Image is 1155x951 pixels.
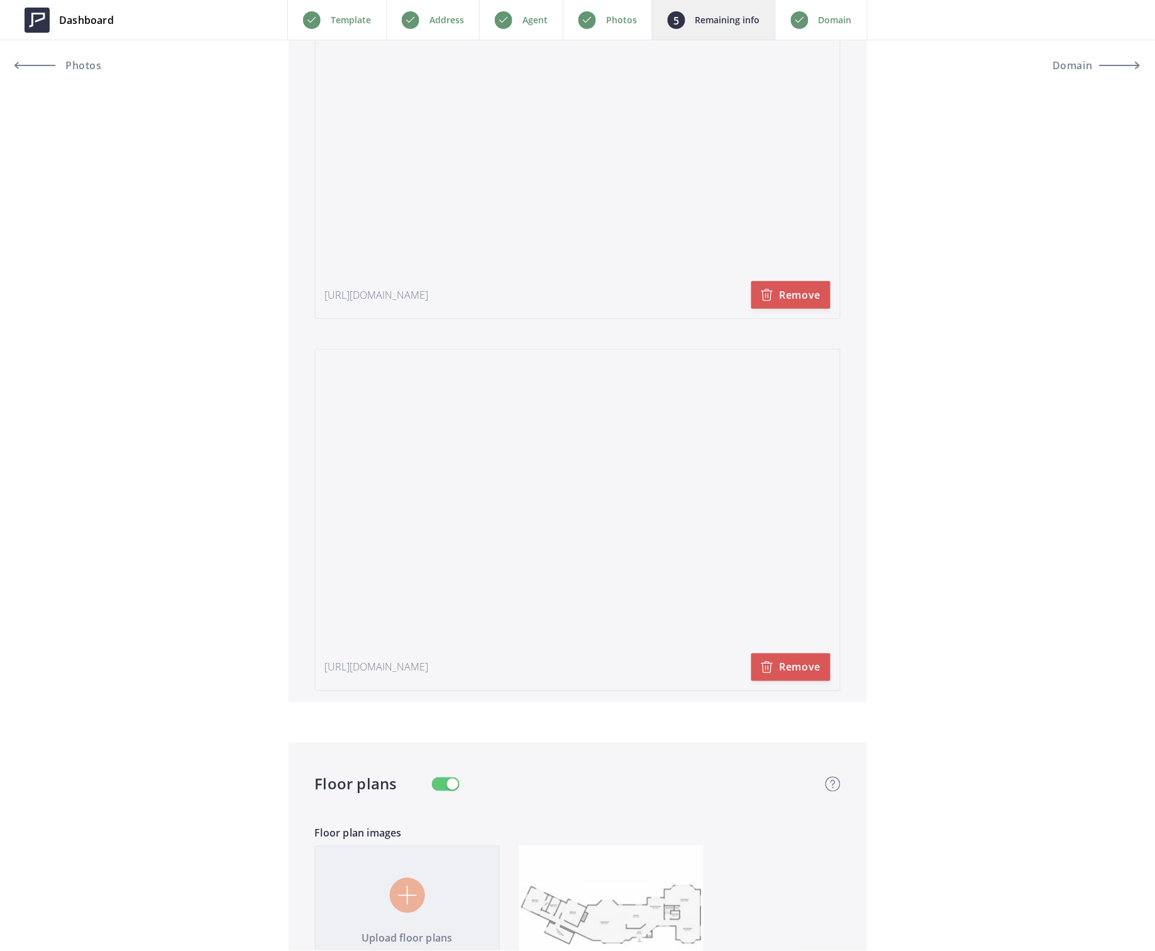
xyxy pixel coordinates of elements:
img: question [826,777,841,792]
p: Photos [606,13,637,28]
button: Remove [751,653,831,681]
p: Agent [522,13,548,28]
span: Domain [1053,60,1093,70]
p: Domain [819,13,852,28]
button: Domain [1027,50,1140,81]
p: Remaining info [695,13,760,28]
h4: Floor plans [315,773,397,796]
a: Dashboard [15,1,123,39]
a: Photos [15,50,128,81]
button: Remove [751,281,831,309]
p: [URL][DOMAIN_NAME] [325,287,429,303]
span: Dashboard [59,13,114,28]
p: [URL][DOMAIN_NAME] [325,660,429,675]
p: Address [429,13,464,28]
p: Floor plan images [315,826,841,841]
span: Photos [62,60,102,70]
p: Template [331,13,371,28]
